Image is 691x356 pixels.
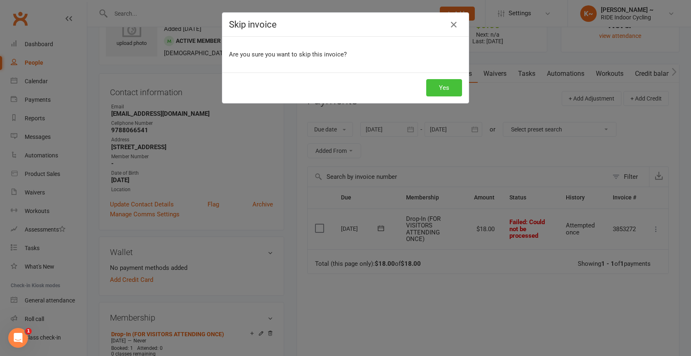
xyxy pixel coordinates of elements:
iframe: Intercom live chat [8,328,28,348]
span: 1 [25,328,32,335]
span: Are you sure you want to skip this invoice? [229,51,347,58]
button: Close [447,18,460,31]
button: Yes [426,79,462,96]
h4: Skip invoice [229,19,462,30]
